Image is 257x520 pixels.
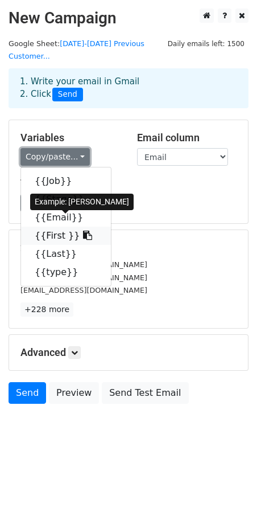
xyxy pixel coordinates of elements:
[9,9,248,28] h2: New Campaign
[20,286,147,294] small: [EMAIL_ADDRESS][DOMAIN_NAME]
[21,263,111,281] a: {{type}}
[21,227,111,245] a: {{First }}
[20,132,120,144] h5: Variables
[21,190,111,208] a: {{Stage}}
[21,245,111,263] a: {{Last}}
[21,208,111,227] a: {{Email}}
[9,382,46,404] a: Send
[102,382,188,404] a: Send Test Email
[20,241,237,254] h5: 231 Recipients
[52,88,83,101] span: Send
[9,39,144,61] small: Google Sheet:
[20,260,147,269] small: [EMAIL_ADDRESS][DOMAIN_NAME]
[137,132,237,144] h5: Email column
[164,39,248,48] a: Daily emails left: 1500
[20,346,237,359] h5: Advanced
[20,273,147,282] small: [EMAIL_ADDRESS][DOMAIN_NAME]
[49,382,99,404] a: Preview
[200,465,257,520] iframe: Chat Widget
[9,39,144,61] a: [DATE]-[DATE] Previous Customer...
[30,194,134,210] div: Example: [PERSON_NAME]
[20,302,73,317] a: +228 more
[20,148,90,166] a: Copy/paste...
[11,75,246,101] div: 1. Write your email in Gmail 2. Click
[21,172,111,190] a: {{Job}}
[164,38,248,50] span: Daily emails left: 1500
